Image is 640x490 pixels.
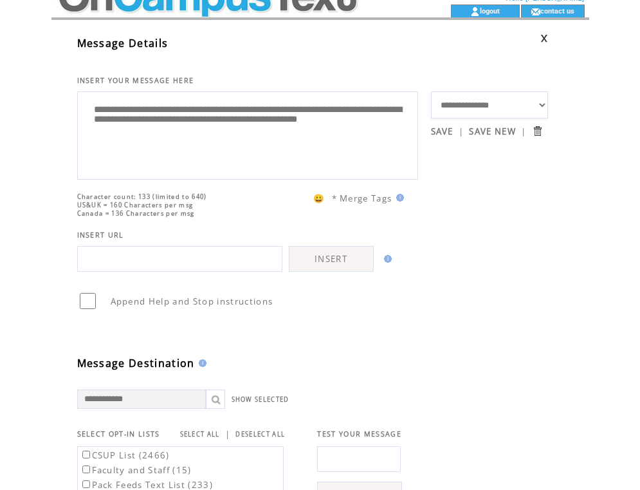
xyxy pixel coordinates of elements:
[77,193,207,201] span: Character count: 133 (limited to 640)
[289,246,374,272] a: INSERT
[80,449,170,461] label: CSUP List (2466)
[540,6,574,15] a: contact us
[195,359,206,367] img: help.gif
[469,126,516,137] a: SAVE NEW
[317,429,401,438] span: TEST YOUR MESSAGE
[431,126,453,137] a: SAVE
[225,428,230,440] span: |
[235,430,285,438] a: DESELECT ALL
[80,464,192,476] label: Faculty and Staff (15)
[82,466,90,473] input: Faculty and Staff (15)
[380,255,392,263] img: help.gif
[531,125,544,137] input: Submit
[77,356,195,370] span: Message Destination
[392,194,404,202] img: help.gif
[77,201,194,209] span: US&UK = 160 Characters per msg
[232,395,289,404] a: SHOW SELECTED
[111,296,273,307] span: Append Help and Stop instructions
[459,126,464,137] span: |
[470,6,480,17] img: account_icon.gif
[77,36,169,50] span: Message Details
[77,209,195,218] span: Canada = 136 Characters per msg
[531,6,540,17] img: contact_us_icon.gif
[332,193,392,204] span: * Merge Tags
[77,231,124,240] span: INSERT URL
[313,193,325,204] span: 😀
[82,480,90,488] input: Pack Feeds Text List (233)
[77,76,194,85] span: INSERT YOUR MESSAGE HERE
[180,430,220,438] a: SELECT ALL
[480,6,500,15] a: logout
[77,429,160,438] span: SELECT OPT-IN LISTS
[82,451,90,458] input: CSUP List (2466)
[521,126,526,137] span: |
